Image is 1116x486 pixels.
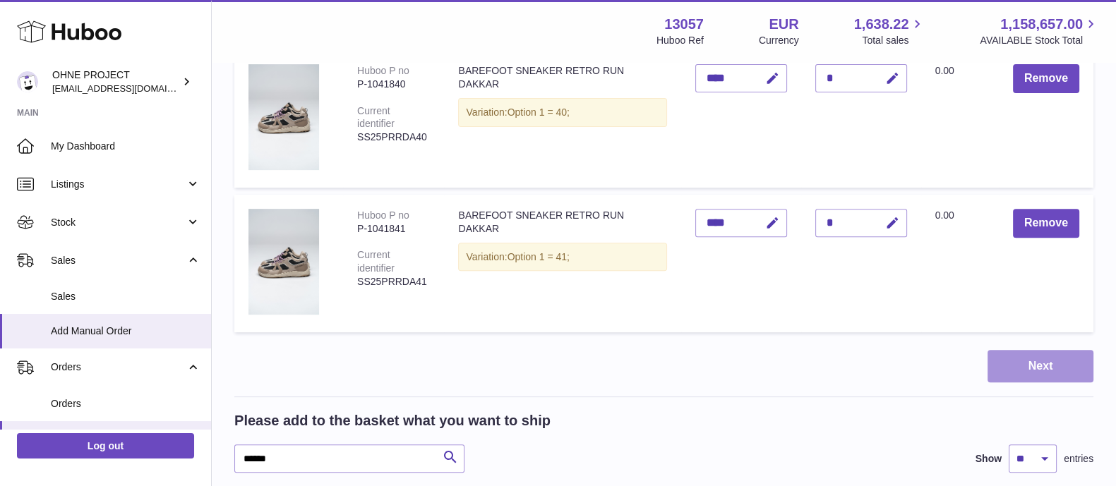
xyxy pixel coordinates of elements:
[976,452,1002,466] label: Show
[1064,452,1093,466] span: entries
[1013,209,1079,238] button: Remove
[458,98,666,127] div: Variation:
[357,78,430,91] div: P-1041840
[854,15,925,47] a: 1,638.22 Total sales
[508,107,570,118] span: Option 1 = 40;
[357,130,430,144] div: SS25PRRDA40
[52,83,208,94] span: [EMAIL_ADDRESS][DOMAIN_NAME]
[357,105,395,130] div: Current identifier
[988,350,1093,383] button: Next
[357,209,409,221] div: Huboo P no
[444,195,680,332] td: BAREFOOT SNEAKER RETRO RUN DAKKAR
[51,360,186,374] span: Orders
[51,397,200,411] span: Orders
[51,178,186,191] span: Listings
[52,68,179,95] div: OHNE PROJECT
[357,65,409,76] div: Huboo P no
[769,15,798,34] strong: EUR
[458,243,666,272] div: Variation:
[357,249,395,274] div: Current identifier
[17,433,194,458] a: Log out
[51,324,200,338] span: Add Manual Order
[980,34,1099,47] span: AVAILABLE Stock Total
[248,64,319,170] img: BAREFOOT SNEAKER RETRO RUN DAKKAR
[234,411,551,430] h2: Please add to the basket what you want to ship
[656,34,704,47] div: Huboo Ref
[1013,64,1079,93] button: Remove
[51,140,200,153] span: My Dashboard
[980,15,1099,47] a: 1,158,657.00 AVAILABLE Stock Total
[357,222,430,236] div: P-1041841
[17,71,38,92] img: internalAdmin-13057@internal.huboo.com
[664,15,704,34] strong: 13057
[862,34,925,47] span: Total sales
[51,254,186,267] span: Sales
[357,275,430,288] div: SS25PRRDA41
[508,251,570,262] span: Option 1 = 41;
[51,216,186,229] span: Stock
[51,290,200,303] span: Sales
[935,65,954,76] span: 0.00
[935,209,954,221] span: 0.00
[854,15,909,34] span: 1,638.22
[444,50,680,188] td: BAREFOOT SNEAKER RETRO RUN DAKKAR
[759,34,799,47] div: Currency
[248,209,319,315] img: BAREFOOT SNEAKER RETRO RUN DAKKAR
[1000,15,1083,34] span: 1,158,657.00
